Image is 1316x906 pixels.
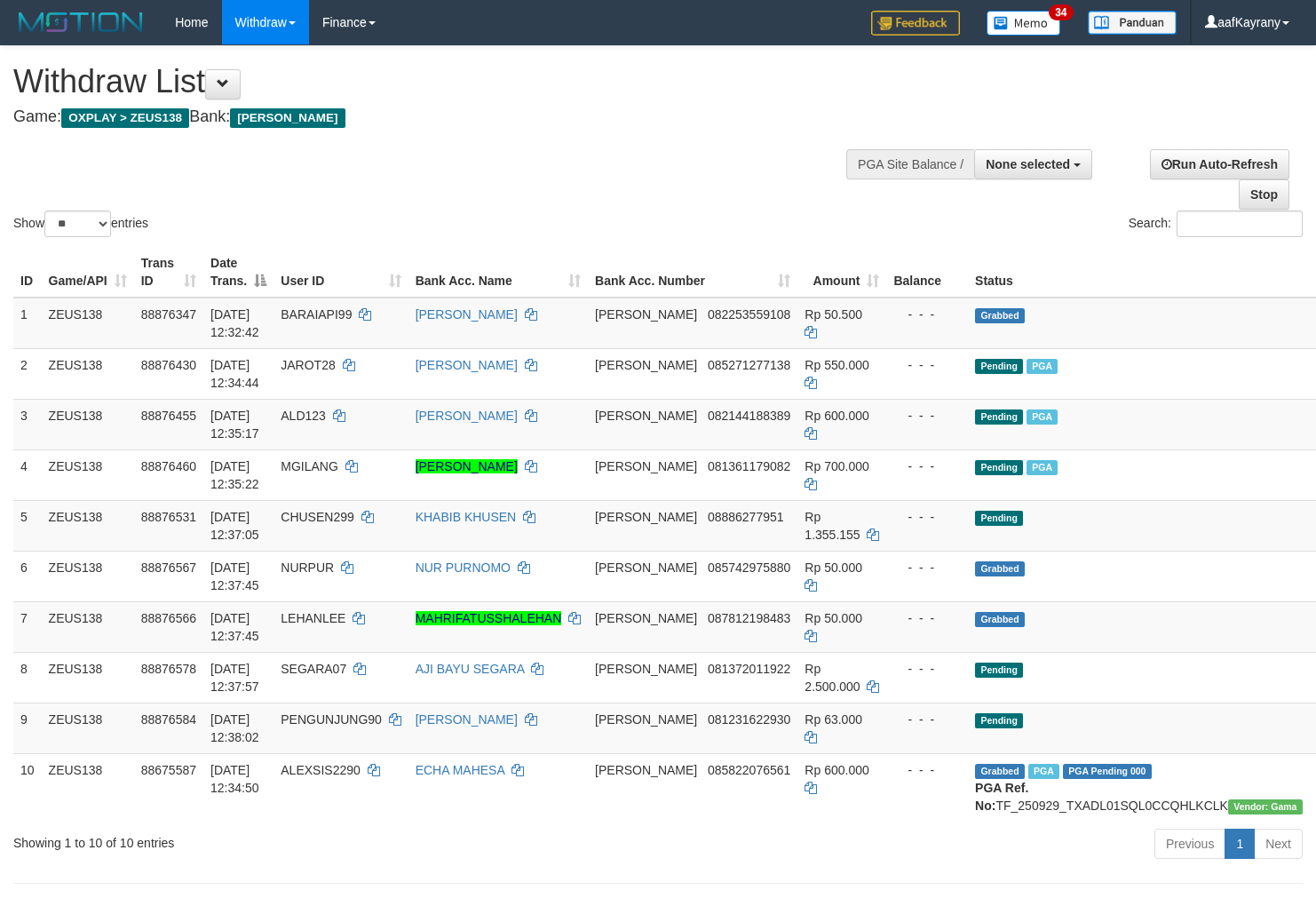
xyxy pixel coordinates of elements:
span: [DATE] 12:34:44 [210,358,259,390]
td: 6 [13,551,42,601]
div: - - - [893,660,961,678]
th: Status [968,247,1310,298]
span: Copy 081231622930 to clipboard [708,712,790,727]
span: Rp 1.355.155 [805,510,860,542]
span: Rp 600.000 [805,409,868,423]
a: 1 [1225,829,1255,859]
span: Vendor URL: https://trx31.1velocity.biz [1228,799,1303,815]
th: Game/API: activate to sort column ascending [42,247,134,298]
label: Show entries [13,211,148,237]
span: [DATE] 12:35:22 [210,459,259,491]
h1: Withdraw List [13,64,860,99]
span: [PERSON_NAME] [595,510,697,524]
span: Rp 63.000 [805,712,862,727]
td: ZEUS138 [42,348,134,399]
span: PGA Pending [1063,764,1152,779]
span: Rp 700.000 [805,459,868,473]
span: 88876460 [141,459,196,473]
h4: Game: Bank: [13,108,860,126]
span: Pending [975,511,1023,526]
td: ZEUS138 [42,298,134,349]
span: Rp 2.500.000 [805,662,860,694]
a: MAHRIFATUSSHALEHAN [416,611,562,625]
div: - - - [893,457,961,475]
span: 88876584 [141,712,196,727]
span: 88876430 [141,358,196,372]
th: Amount: activate to sort column ascending [797,247,886,298]
td: ZEUS138 [42,449,134,500]
span: [PERSON_NAME] [595,409,697,423]
a: Previous [1154,829,1225,859]
td: ZEUS138 [42,399,134,449]
img: panduan.png [1088,11,1177,35]
span: [DATE] 12:37:57 [210,662,259,694]
span: [PERSON_NAME] [595,358,697,372]
span: Pending [975,359,1023,374]
span: 88876455 [141,409,196,423]
span: LEHANLEE [281,611,345,625]
span: SEGARA07 [281,662,346,676]
img: Feedback.jpg [871,11,960,36]
div: - - - [893,609,961,627]
span: Marked by aafanarl [1027,409,1058,425]
span: [PERSON_NAME] [595,459,697,473]
span: [DATE] 12:37:45 [210,560,259,592]
td: ZEUS138 [42,500,134,551]
span: BARAIAPI99 [281,307,352,322]
input: Search: [1177,211,1303,237]
span: 88876566 [141,611,196,625]
span: Copy 085271277138 to clipboard [708,358,790,372]
td: 3 [13,399,42,449]
th: Bank Acc. Number: activate to sort column ascending [588,247,797,298]
td: 4 [13,449,42,500]
a: [PERSON_NAME] [416,409,518,423]
th: ID [13,247,42,298]
span: Rp 50.000 [805,611,862,625]
td: 10 [13,753,42,822]
span: ALD123 [281,409,326,423]
span: [DATE] 12:37:05 [210,510,259,542]
span: [PERSON_NAME] [595,662,697,676]
span: Rp 600.000 [805,763,868,777]
span: [PERSON_NAME] [595,307,697,322]
td: ZEUS138 [42,753,134,822]
span: 34 [1049,4,1073,20]
span: CHUSEN299 [281,510,353,524]
span: Marked by aafpengsreynich [1028,764,1059,779]
span: Copy 08886277951 to clipboard [708,510,784,524]
span: None selected [986,157,1070,171]
a: NUR PURNOMO [416,560,511,575]
th: User ID: activate to sort column ascending [274,247,408,298]
td: 5 [13,500,42,551]
a: AJI BAYU SEGARA [416,662,525,676]
span: 88675587 [141,763,196,777]
span: [DATE] 12:38:02 [210,712,259,744]
th: Balance [886,247,968,298]
span: [PERSON_NAME] [595,611,697,625]
span: 88876578 [141,662,196,676]
span: Copy 081372011922 to clipboard [708,662,790,676]
span: Pending [975,713,1023,728]
span: Rp 50.000 [805,560,862,575]
span: Grabbed [975,561,1025,576]
th: Bank Acc. Name: activate to sort column ascending [408,247,588,298]
span: Pending [975,409,1023,425]
div: - - - [893,559,961,576]
select: Showentries [44,211,111,237]
div: - - - [893,761,961,779]
td: 1 [13,298,42,349]
div: - - - [893,407,961,425]
td: 2 [13,348,42,399]
span: Copy 085822076561 to clipboard [708,763,790,777]
div: - - - [893,356,961,374]
span: Pending [975,663,1023,678]
span: [PERSON_NAME] [230,108,345,128]
span: OXPLAY > ZEUS138 [61,108,189,128]
a: Run Auto-Refresh [1150,149,1289,179]
td: ZEUS138 [42,601,134,652]
span: JAROT28 [281,358,335,372]
th: Date Trans.: activate to sort column descending [203,247,274,298]
a: Next [1254,829,1303,859]
span: 88876567 [141,560,196,575]
span: [DATE] 12:32:42 [210,307,259,339]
